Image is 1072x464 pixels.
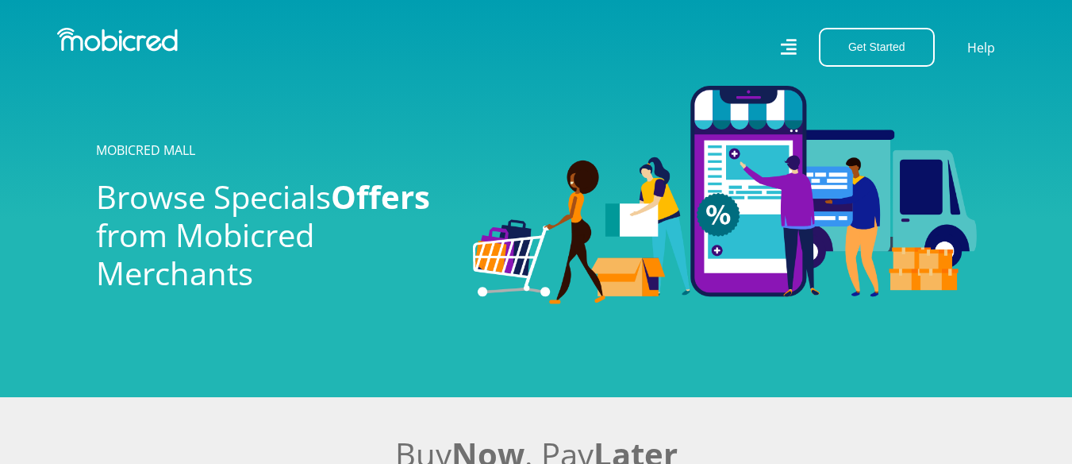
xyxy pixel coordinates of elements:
img: Mobicred [57,28,178,52]
img: Mobicred Mall [473,86,977,304]
a: MOBICRED MALL [96,141,195,159]
button: Get Started [819,28,935,67]
a: Help [966,37,996,58]
span: Offers [331,175,430,218]
h2: Browse Specials from Mobicred Merchants [96,178,449,292]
